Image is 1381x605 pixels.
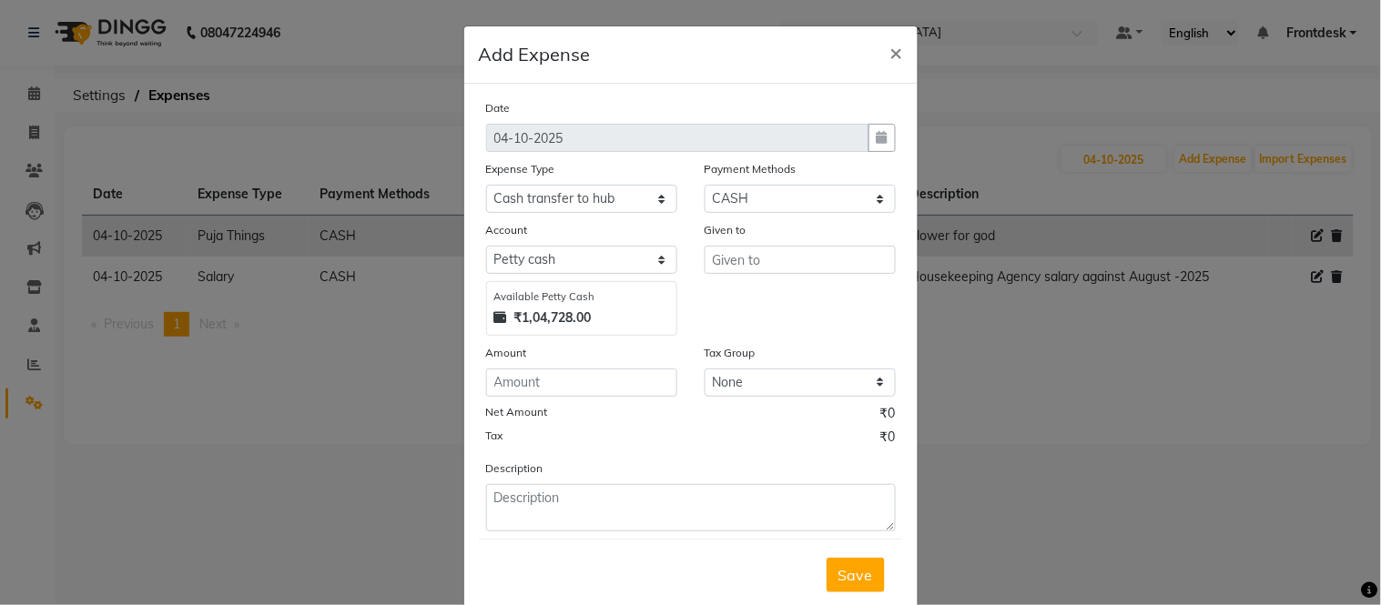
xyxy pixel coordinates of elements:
div: Available Petty Cash [494,289,669,305]
strong: ₹1,04,728.00 [514,308,592,328]
label: Account [486,222,528,238]
label: Given to [705,222,746,238]
label: Tax Group [705,345,756,361]
input: Given to [705,246,896,274]
span: ₹0 [880,404,896,428]
button: Close [876,26,918,77]
label: Date [486,100,511,116]
button: Save [827,558,885,592]
input: Amount [486,368,677,397]
span: × [890,38,903,66]
label: Description [486,460,543,477]
label: Expense Type [486,161,555,177]
label: Net Amount [486,404,548,420]
span: Save [838,566,873,584]
span: ₹0 [880,428,896,451]
h5: Add Expense [479,41,591,68]
label: Payment Methods [705,161,797,177]
label: Tax [486,428,503,444]
label: Amount [486,345,527,361]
